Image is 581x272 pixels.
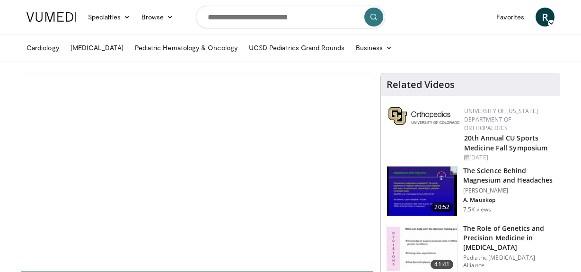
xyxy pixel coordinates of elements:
[464,133,547,152] a: 20th Annual CU Sports Medicine Fall Symposium
[388,107,459,125] img: 355603a8-37da-49b6-856f-e00d7e9307d3.png.150x105_q85_autocrop_double_scale_upscale_version-0.2.png
[464,153,552,162] div: [DATE]
[21,38,65,57] a: Cardiology
[536,8,555,26] a: R
[26,12,77,22] img: VuMedi Logo
[82,8,136,26] a: Specialties
[464,107,538,132] a: University of [US_STATE] Department of Orthopaedics
[463,166,554,185] h3: The Science Behind Magnesium and Headaches
[431,260,453,269] span: 41:41
[129,38,243,57] a: Pediatric Hematology & Oncology
[136,8,179,26] a: Browse
[387,79,455,90] h4: Related Videos
[463,206,491,213] p: 7.5K views
[463,187,554,194] p: [PERSON_NAME]
[387,167,457,216] img: 6ee4b01d-3379-4678-8287-e03ad5f5300f.150x105_q85_crop-smart_upscale.jpg
[243,38,350,57] a: UCSD Pediatrics Grand Rounds
[491,8,530,26] a: Favorites
[196,6,385,28] input: Search topics, interventions
[463,224,554,252] h3: The Role of Genetics and Precision Medicine in [MEDICAL_DATA]
[387,166,554,216] a: 20:52 The Science Behind Magnesium and Headaches [PERSON_NAME] A. Mauskop 7.5K views
[21,73,373,272] video-js: Video Player
[350,38,398,57] a: Business
[65,38,129,57] a: [MEDICAL_DATA]
[463,196,554,204] p: A. Mauskop
[463,254,554,269] p: Pediatric [MEDICAL_DATA] Alliance
[431,202,453,212] span: 20:52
